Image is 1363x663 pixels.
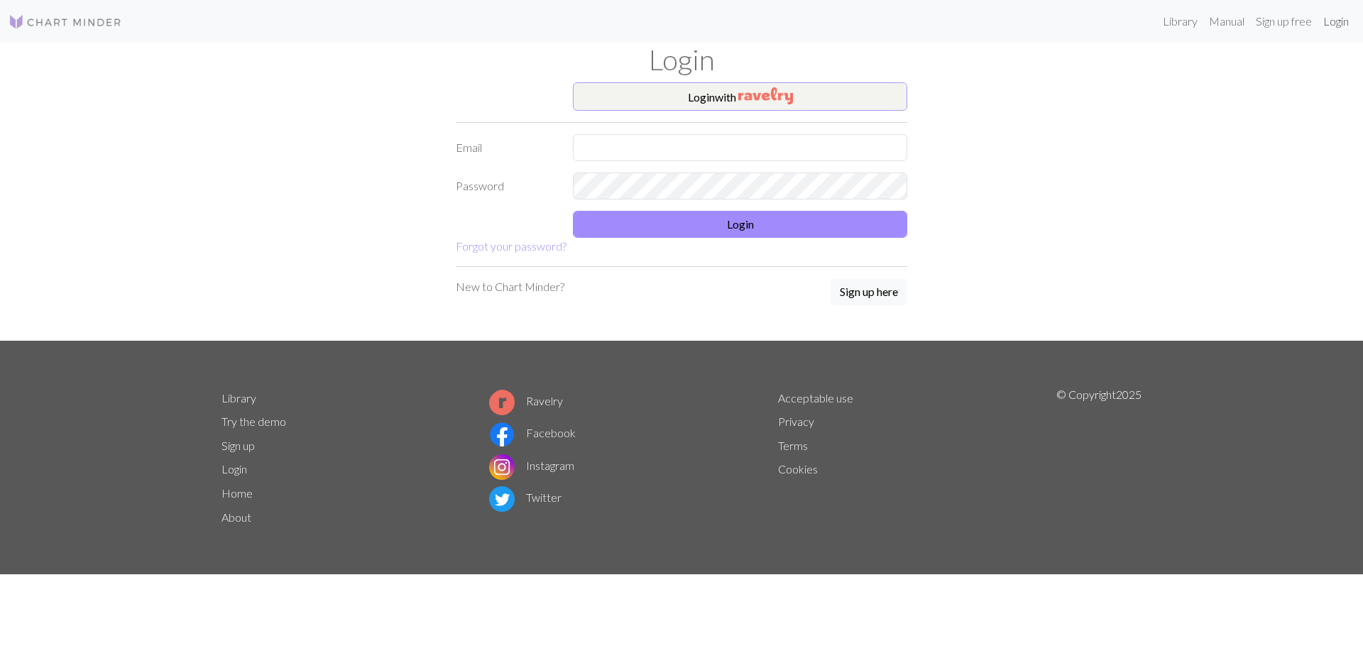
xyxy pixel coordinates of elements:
a: Ravelry [489,394,563,407]
img: Ravelry [738,87,793,104]
a: Acceptable use [778,391,853,405]
label: Password [447,172,564,199]
img: Logo [9,13,122,31]
a: Terms [778,439,808,452]
p: New to Chart Minder? [456,278,564,295]
a: Library [1157,7,1203,35]
button: Loginwith [573,82,907,111]
p: © Copyright 2025 [1056,386,1142,530]
label: Email [447,134,564,161]
img: Instagram logo [489,454,515,480]
img: Twitter logo [489,486,515,512]
a: Privacy [778,415,814,428]
a: Sign up here [831,278,907,307]
a: Forgot your password? [456,239,566,253]
h1: Login [213,43,1150,77]
a: Instagram [489,459,574,472]
a: Try the demo [221,415,286,428]
button: Login [573,211,907,238]
a: Home [221,486,253,500]
a: Login [221,462,247,476]
a: Sign up [221,439,255,452]
a: Library [221,391,256,405]
a: Twitter [489,491,562,504]
button: Sign up here [831,278,907,305]
a: Facebook [489,426,576,439]
img: Facebook logo [489,422,515,447]
a: Sign up free [1250,7,1318,35]
a: Login [1318,7,1354,35]
a: About [221,510,251,524]
img: Ravelry logo [489,390,515,415]
a: Manual [1203,7,1250,35]
a: Cookies [778,462,818,476]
